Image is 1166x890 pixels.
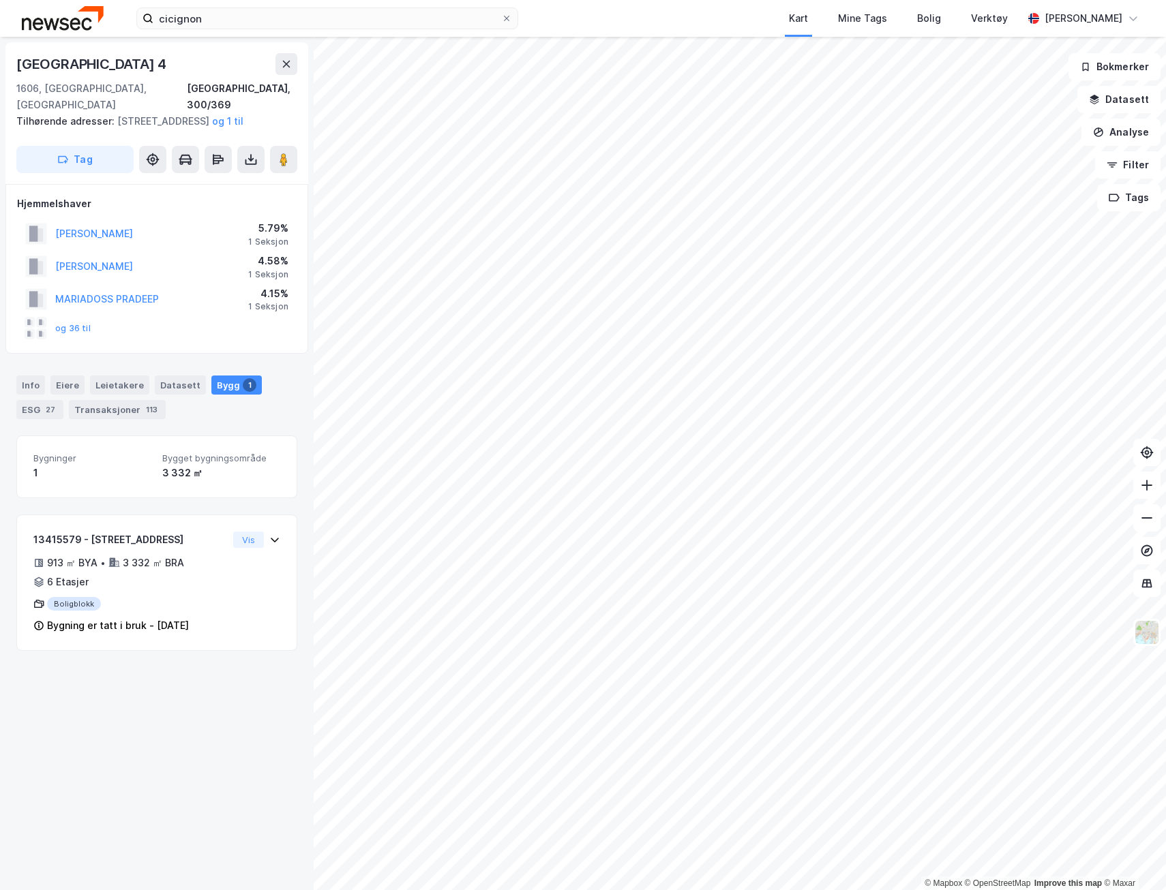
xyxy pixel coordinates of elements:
a: Improve this map [1034,878,1102,888]
div: 113 [143,403,160,416]
div: Bygg [211,375,262,395]
button: Bokmerker [1068,53,1161,80]
span: Bygninger [33,452,151,464]
div: Datasett [155,375,206,395]
div: 4.58% [248,253,288,269]
img: Z [1134,619,1160,645]
button: Filter [1095,151,1161,179]
div: 3 332 ㎡ [162,465,280,481]
div: 1 Seksjon [248,236,288,247]
div: 3 332 ㎡ BRA [123,555,184,571]
div: [STREET_ADDRESS] [16,113,286,129]
iframe: Chat Widget [1098,825,1166,890]
div: [GEOGRAPHIC_DATA] 4 [16,53,169,75]
div: [GEOGRAPHIC_DATA], 300/369 [187,80,297,113]
button: Datasett [1077,86,1161,113]
button: Tag [16,146,134,173]
div: 1 [33,465,151,481]
div: 6 Etasjer [47,574,89,590]
div: Verktøy [971,10,1008,27]
div: 27 [43,403,58,416]
div: 13415579 - [STREET_ADDRESS] [33,532,228,548]
div: Bolig [917,10,941,27]
div: 5.79% [248,220,288,236]
a: Mapbox [925,878,962,888]
div: Kart [789,10,808,27]
button: Analyse [1081,119,1161,146]
div: 1 [243,378,256,392]
div: Kontrollprogram for chat [1098,825,1166,890]
div: Leietakere [90,375,149,395]
div: [PERSON_NAME] [1045,10,1122,27]
div: Hjemmelshaver [17,196,297,212]
input: Søk på adresse, matrikkel, gårdeiere, leietakere eller personer [153,8,501,29]
div: Mine Tags [838,10,887,27]
div: ESG [16,400,63,419]
img: newsec-logo.f6e21ccffca1b3a03d2d.png [22,6,104,30]
div: 1606, [GEOGRAPHIC_DATA], [GEOGRAPHIC_DATA] [16,80,187,113]
div: 1 Seksjon [248,269,288,280]
div: Info [16,375,45,395]
div: Transaksjoner [69,400,166,419]
a: OpenStreetMap [965,878,1031,888]
div: • [100,557,106,568]
button: Vis [233,532,264,548]
div: Eiere [50,375,85,395]
button: Tags [1097,184,1161,211]
span: Tilhørende adresser: [16,115,117,127]
div: Bygning er tatt i bruk - [DATE] [47,617,189,634]
span: Bygget bygningsområde [162,452,280,464]
div: 913 ㎡ BYA [47,555,98,571]
div: 4.15% [248,286,288,302]
div: 1 Seksjon [248,301,288,312]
